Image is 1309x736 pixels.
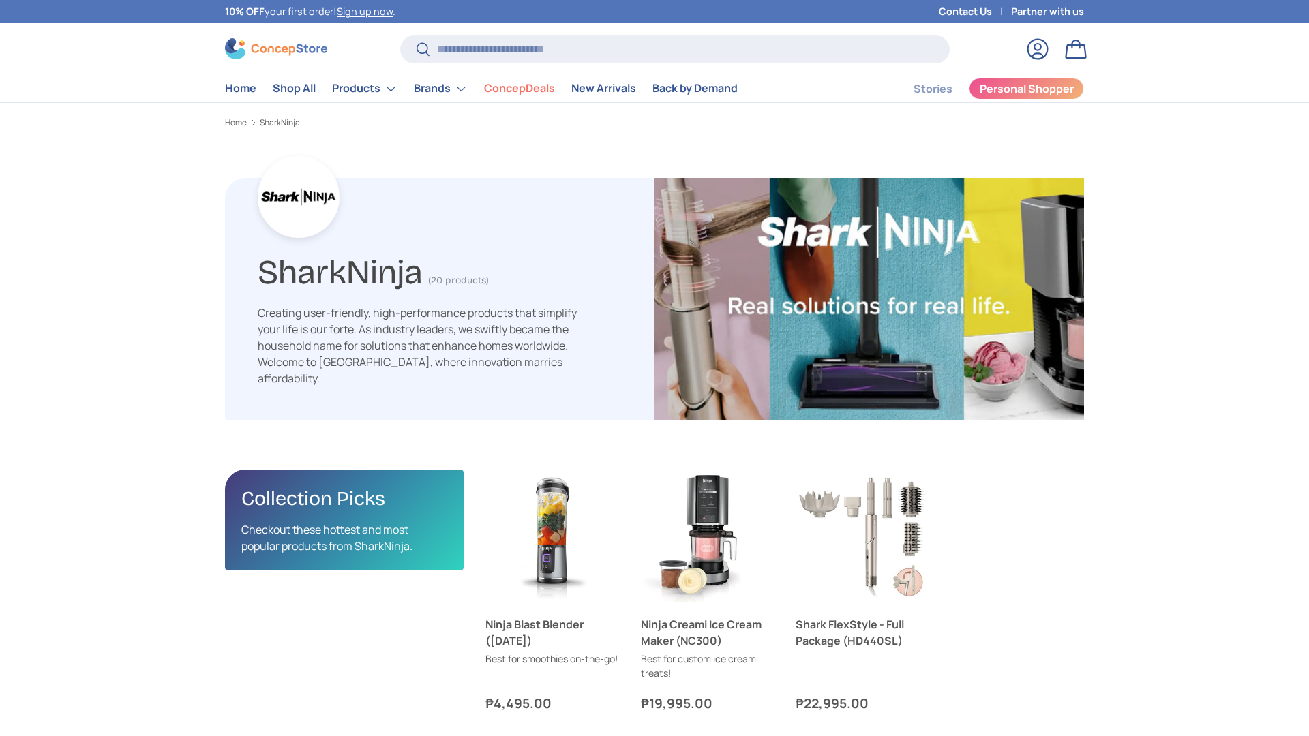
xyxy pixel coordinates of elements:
[241,486,447,511] h2: Collection Picks
[225,4,395,19] p: your first order! .
[225,75,256,102] a: Home
[260,119,300,127] a: SharkNinja
[939,4,1011,19] a: Contact Us
[225,119,247,127] a: Home
[225,38,327,59] img: ConcepStore
[273,75,316,102] a: Shop All
[225,75,738,102] nav: Primary
[428,275,489,286] span: (20 products)
[337,5,393,18] a: Sign up now
[881,75,1084,102] nav: Secondary
[914,76,952,102] a: Stories
[414,75,468,102] a: Brands
[484,75,555,102] a: ConcepDeals
[571,75,636,102] a: New Arrivals
[641,616,774,649] a: Ninja Creami Ice Cream Maker (NC300)
[406,75,476,102] summary: Brands
[641,470,774,603] a: Ninja Creami Ice Cream Maker (NC300)
[1011,4,1084,19] a: Partner with us
[225,117,1084,129] nav: Breadcrumbs
[654,178,1084,420] img: SharkNinja
[969,78,1084,99] a: Personal Shopper
[332,75,397,102] a: Products
[258,305,578,386] div: Creating user-friendly, high-performance products that simplify your life is our forte. As indust...
[485,616,619,649] a: Ninja Blast Blender ([DATE])
[796,616,929,649] a: Shark FlexStyle - Full Package (HD440SL)
[485,470,619,603] a: Ninja Blast Blender (BC151)
[241,521,447,554] p: Checkout these hottest and most popular products from SharkNinja.
[796,470,929,603] a: Shark FlexStyle - Full Package (HD440SL)
[980,83,1074,94] span: Personal Shopper
[652,75,738,102] a: Back by Demand
[225,5,265,18] strong: 10% OFF
[324,75,406,102] summary: Products
[258,247,423,292] h1: SharkNinja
